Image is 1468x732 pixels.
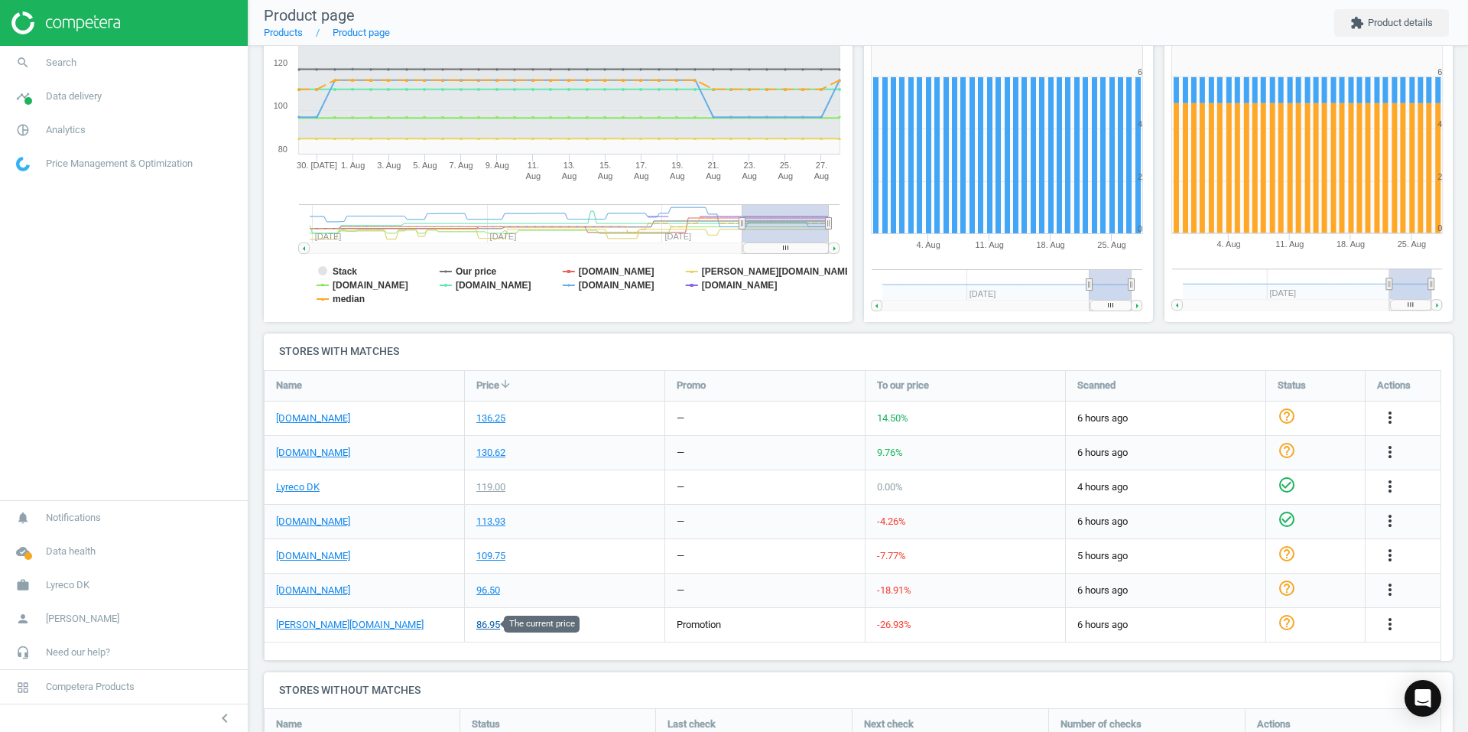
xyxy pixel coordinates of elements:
button: more_vert [1381,477,1399,497]
a: [DOMAIN_NAME] [276,412,350,425]
text: 2 [1138,172,1142,181]
i: more_vert [1381,512,1399,530]
button: chevron_left [206,708,244,728]
tspan: Stack [333,266,357,277]
span: Price [476,379,499,392]
i: search [8,48,37,77]
div: — [677,584,684,597]
a: [DOMAIN_NAME] [276,515,350,529]
i: notifications [8,503,37,532]
span: Analytics [46,123,86,137]
span: 6 hours ago [1077,446,1254,460]
span: Need our help? [46,646,110,659]
i: headset_mic [8,638,37,667]
tspan: 5. Aug [413,161,437,170]
text: 6 [1138,67,1142,76]
span: 5 hours ago [1077,549,1254,563]
i: extension [1350,16,1364,30]
button: more_vert [1381,546,1399,566]
span: Status [472,717,500,731]
span: Lyreco DK [46,578,89,592]
tspan: 11. Aug [975,240,1003,249]
span: Notifications [46,511,101,525]
div: 130.62 [476,446,505,460]
span: Name [276,379,302,392]
text: 120 [274,58,287,67]
div: 86.95 [476,618,500,632]
tspan: 11. [528,161,539,170]
span: -7.77 % [877,550,906,561]
tspan: Aug [634,171,649,181]
tspan: Aug [670,171,685,181]
span: -4.26 % [877,516,906,527]
button: more_vert [1381,443,1399,463]
i: more_vert [1381,443,1399,461]
tspan: 15. [599,161,611,170]
button: more_vert [1381,512,1399,532]
span: Scanned [1077,379,1116,392]
div: — [677,549,684,563]
span: -26.93 % [877,619,911,630]
span: Price Management & Optimization [46,157,193,171]
div: — [677,515,684,529]
i: more_vert [1381,581,1399,599]
text: 0 [1138,224,1142,233]
a: [DOMAIN_NAME] [276,446,350,460]
span: 6 hours ago [1077,412,1254,425]
span: To our price [877,379,929,392]
tspan: [DOMAIN_NAME] [456,280,531,291]
tspan: 30. [DATE] [297,161,337,170]
span: Name [276,717,302,731]
tspan: 25. [780,161,791,170]
tspan: 9. Aug [486,161,509,170]
div: 109.75 [476,549,505,563]
div: 113.93 [476,515,505,529]
span: Last check [667,717,716,731]
i: more_vert [1381,477,1399,496]
a: Lyreco DK [276,480,320,494]
tspan: 19. [671,161,683,170]
i: check_circle_outline [1278,510,1296,529]
span: [PERSON_NAME] [46,612,119,626]
div: Open Intercom Messenger [1405,680,1441,717]
button: extensionProduct details [1334,9,1449,37]
span: 6 hours ago [1077,515,1254,529]
tspan: 7. Aug [449,161,473,170]
a: Product page [333,27,390,38]
text: 4 [1437,119,1442,129]
i: work [8,571,37,600]
a: Products [264,27,303,38]
tspan: [DOMAIN_NAME] [579,266,654,277]
tspan: 23. [744,161,755,170]
button: more_vert [1381,581,1399,600]
tspan: 25. Aug [1097,240,1125,249]
tspan: [DOMAIN_NAME] [702,280,778,291]
div: 136.25 [476,412,505,425]
tspan: 17. [635,161,647,170]
tspan: 11. Aug [1275,240,1304,249]
text: 6 [1437,67,1442,76]
span: promotion [677,619,721,630]
span: 6 hours ago [1077,584,1254,597]
tspan: Aug [562,171,577,181]
tspan: 25. Aug [1398,240,1426,249]
text: 4 [1138,119,1142,129]
a: [DOMAIN_NAME] [276,584,350,597]
div: 119.00 [476,480,505,494]
span: -18.91 % [877,584,911,596]
text: 80 [278,145,287,154]
tspan: [PERSON_NAME][DOMAIN_NAME] [702,266,854,277]
span: 9.76 % [877,447,903,458]
span: Data delivery [46,89,102,103]
i: more_vert [1381,615,1399,633]
i: pie_chart_outlined [8,115,37,145]
tspan: 3. Aug [377,161,401,170]
tspan: Aug [706,171,721,181]
i: help_outline [1278,441,1296,460]
button: more_vert [1381,408,1399,428]
span: Next check [864,717,914,731]
i: more_vert [1381,546,1399,564]
div: — [677,446,684,460]
tspan: 4. Aug [917,240,940,249]
span: 4 hours ago [1077,480,1254,494]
